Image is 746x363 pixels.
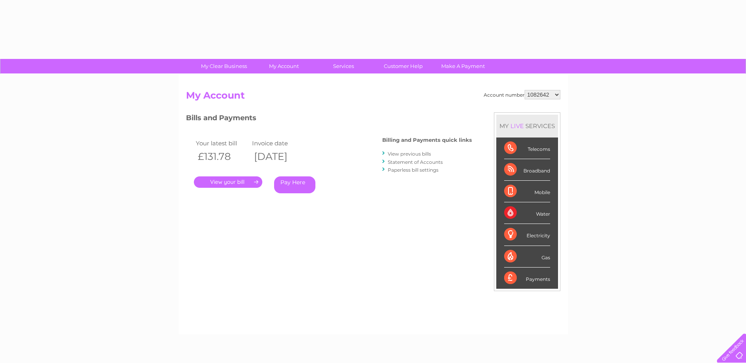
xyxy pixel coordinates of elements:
[311,59,376,73] a: Services
[186,90,560,105] h2: My Account
[192,59,256,73] a: My Clear Business
[388,151,431,157] a: View previous bills
[504,246,550,268] div: Gas
[194,148,251,165] th: £131.78
[504,137,550,159] div: Telecoms
[431,59,495,73] a: Make A Payment
[504,181,550,202] div: Mobile
[251,59,316,73] a: My Account
[194,176,262,188] a: .
[388,159,443,165] a: Statement of Accounts
[504,202,550,224] div: Water
[186,112,472,126] h3: Bills and Payments
[382,137,472,143] h4: Billing and Payments quick links
[194,138,251,148] td: Your latest bill
[371,59,436,73] a: Customer Help
[484,90,560,99] div: Account number
[509,122,525,130] div: LIVE
[504,159,550,181] div: Broadband
[496,115,558,137] div: MY SERVICES
[250,138,307,148] td: Invoice date
[274,176,315,193] a: Pay Here
[250,148,307,165] th: [DATE]
[388,167,438,173] a: Paperless bill settings
[504,268,550,289] div: Payments
[504,224,550,246] div: Electricity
